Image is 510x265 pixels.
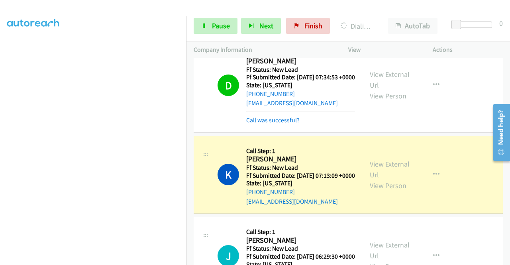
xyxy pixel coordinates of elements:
h5: Call Step: 1 [246,147,355,155]
span: Finish [304,21,322,30]
p: Dialing [PERSON_NAME] [341,21,374,31]
h5: Ff Status: New Lead [246,245,355,253]
a: Pause [194,18,237,34]
p: View [348,45,418,55]
h5: State: [US_STATE] [246,81,355,89]
h5: Ff Status: New Lead [246,66,355,74]
a: [PHONE_NUMBER] [246,90,295,98]
h5: Call Step: 1 [246,228,355,236]
h5: Ff Submitted Date: [DATE] 07:34:53 +0000 [246,73,355,81]
a: View External Url [370,159,410,179]
p: Company Information [194,45,334,55]
button: Next [241,18,281,34]
iframe: Resource Center [487,101,510,164]
a: [EMAIL_ADDRESS][DOMAIN_NAME] [246,99,338,107]
a: [EMAIL_ADDRESS][DOMAIN_NAME] [246,198,338,205]
button: AutoTab [388,18,437,34]
a: View Person [370,91,406,100]
h1: D [218,75,239,96]
a: View External Url [370,240,410,260]
h2: [PERSON_NAME] [246,57,353,66]
div: 0 [499,18,503,29]
h2: [PERSON_NAME] [246,155,353,164]
span: Next [259,21,273,30]
a: View External Url [370,70,410,90]
span: Pause [212,21,230,30]
a: Finish [286,18,330,34]
a: Call was successful? [246,116,300,124]
h1: K [218,164,239,185]
h5: Ff Submitted Date: [DATE] 06:29:30 +0000 [246,253,355,261]
h5: Ff Submitted Date: [DATE] 07:13:09 +0000 [246,172,355,180]
h5: Ff Status: New Lead [246,164,355,172]
a: View Person [370,181,406,190]
p: Actions [433,45,503,55]
h5: State: [US_STATE] [246,179,355,187]
a: [PHONE_NUMBER] [246,188,295,196]
h2: [PERSON_NAME] [246,236,353,245]
div: Delay between calls (in seconds) [455,22,492,28]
